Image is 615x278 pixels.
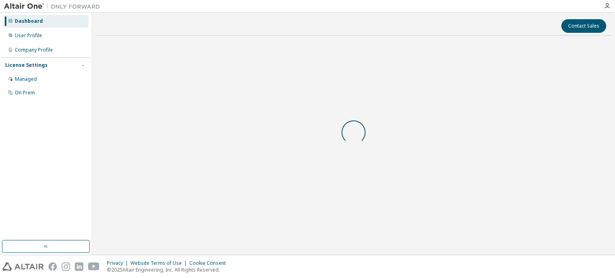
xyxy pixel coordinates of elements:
[107,260,131,266] div: Privacy
[4,2,104,10] img: Altair One
[107,266,231,273] p: © 2025 Altair Engineering, Inc. All Rights Reserved.
[15,18,43,24] div: Dashboard
[75,262,83,271] img: linkedin.svg
[2,262,44,271] img: altair_logo.svg
[88,262,100,271] img: youtube.svg
[62,262,70,271] img: instagram.svg
[15,47,53,53] div: Company Profile
[561,19,606,33] button: Contact Sales
[15,32,42,39] div: User Profile
[15,76,37,82] div: Managed
[189,260,231,266] div: Cookie Consent
[48,262,57,271] img: facebook.svg
[15,90,35,96] div: On Prem
[5,62,48,68] div: License Settings
[131,260,189,266] div: Website Terms of Use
